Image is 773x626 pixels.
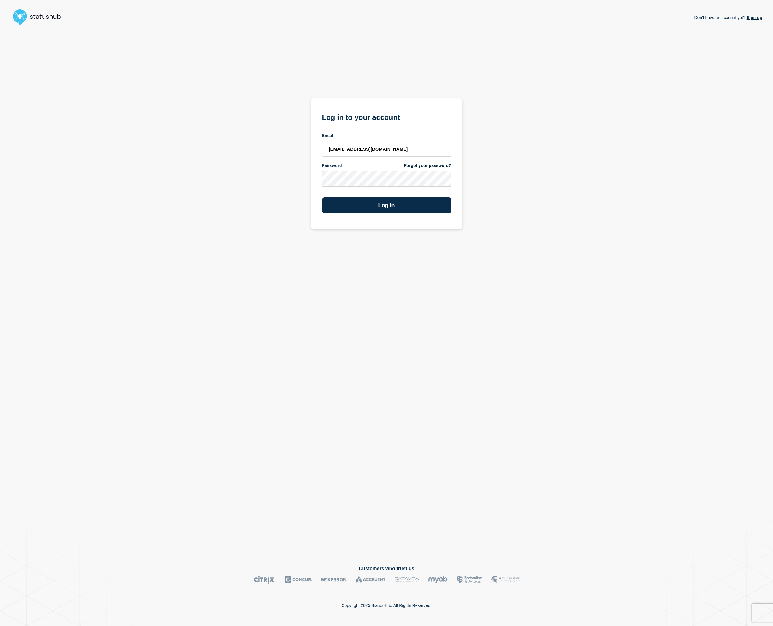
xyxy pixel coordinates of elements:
[356,575,385,584] img: Accruent logo
[395,575,419,584] img: DataVita logo
[322,111,451,122] h1: Log in to your account
[404,163,451,169] a: Forgot your password?
[694,10,762,25] p: Don't have an account yet?
[428,575,448,584] img: myob logo
[11,566,762,571] h2: Customers who trust us
[322,163,342,169] span: Password
[254,575,276,584] img: Citrix logo
[322,141,451,157] input: email input
[457,575,482,584] img: Bottomline logo
[322,171,451,187] input: password input
[322,197,451,213] button: Log in
[11,7,68,27] img: StatusHub logo
[285,575,312,584] img: Concur logo
[322,133,333,139] span: Email
[746,15,762,20] a: Sign up
[321,575,346,584] img: McKesson logo
[341,603,431,608] p: Copyright 2025 StatusHub. All Rights Reserved.
[491,575,520,584] img: MSU logo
